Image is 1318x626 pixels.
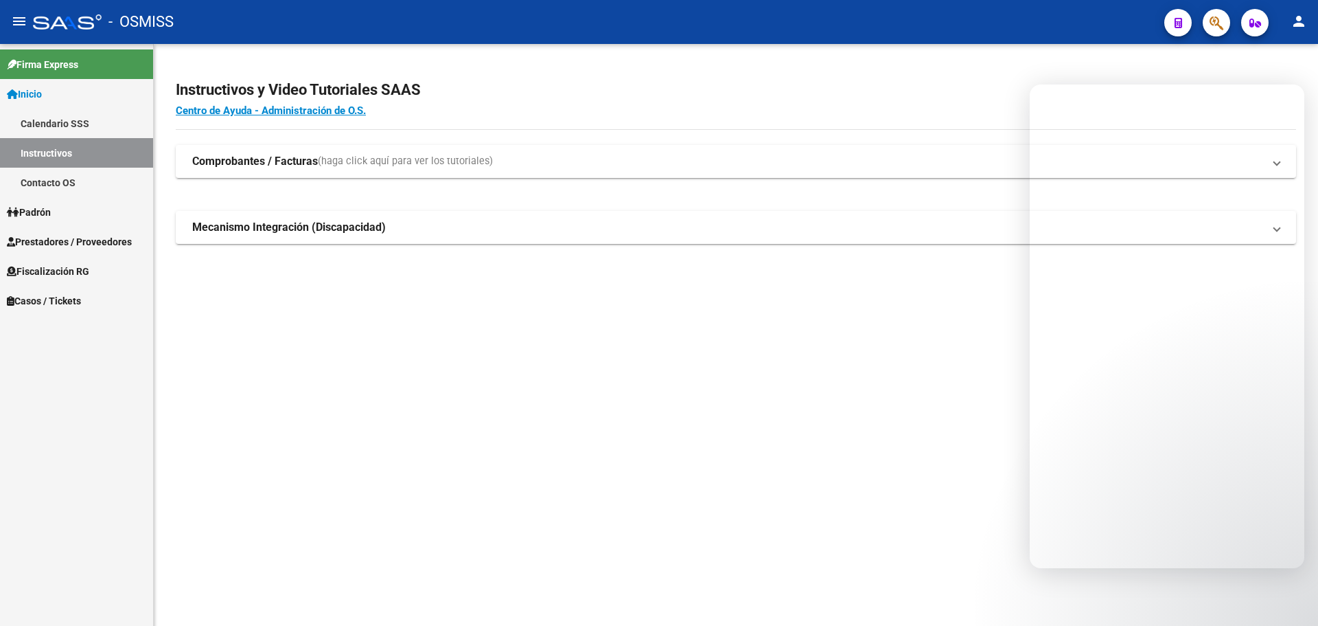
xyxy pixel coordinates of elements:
mat-icon: person [1291,13,1307,30]
strong: Mecanismo Integración (Discapacidad) [192,220,386,235]
mat-icon: menu [11,13,27,30]
mat-expansion-panel-header: Comprobantes / Facturas(haga click aquí para ver los tutoriales) [176,145,1296,178]
strong: Comprobantes / Facturas [192,154,318,169]
span: Padrón [7,205,51,220]
span: Prestadores / Proveedores [7,234,132,249]
iframe: Intercom live chat [1030,85,1304,568]
span: Firma Express [7,57,78,72]
span: Casos / Tickets [7,293,81,309]
span: (haga click aquí para ver los tutoriales) [318,154,493,169]
span: Inicio [7,87,42,102]
h2: Instructivos y Video Tutoriales SAAS [176,77,1296,103]
a: Centro de Ayuda - Administración de O.S. [176,104,366,117]
mat-expansion-panel-header: Mecanismo Integración (Discapacidad) [176,211,1296,244]
span: - OSMISS [108,7,174,37]
span: Fiscalización RG [7,264,89,279]
iframe: Intercom live chat [1271,579,1304,612]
